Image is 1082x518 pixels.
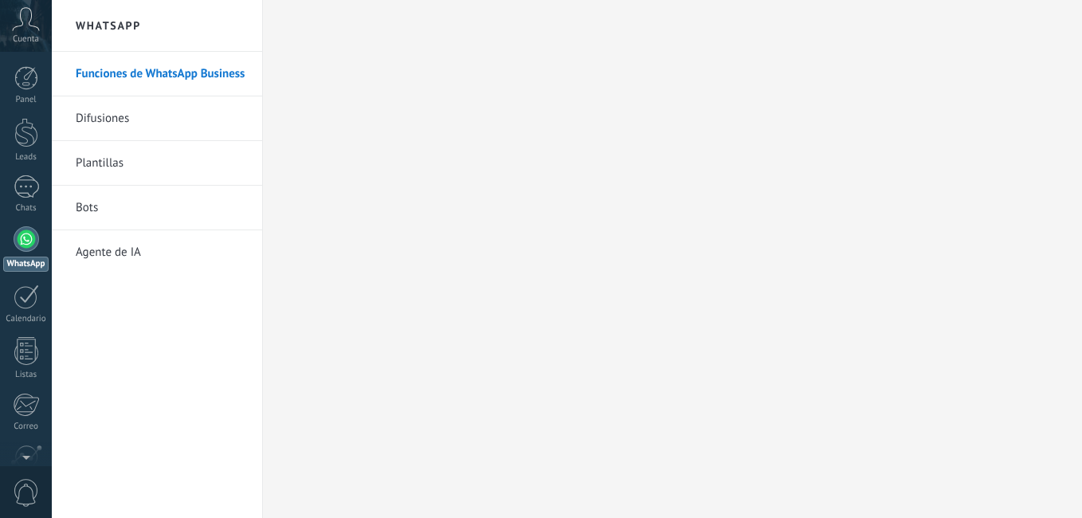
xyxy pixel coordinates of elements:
[3,314,49,324] div: Calendario
[3,422,49,432] div: Correo
[76,141,246,186] a: Plantillas
[52,230,262,274] li: Agente de IA
[52,141,262,186] li: Plantillas
[76,96,246,141] a: Difusiones
[76,230,246,275] a: Agente de IA
[52,96,262,141] li: Difusiones
[3,203,49,214] div: Chats
[3,257,49,272] div: WhatsApp
[3,152,49,163] div: Leads
[52,52,262,96] li: Funciones de WhatsApp Business
[52,186,262,230] li: Bots
[13,34,39,45] span: Cuenta
[3,370,49,380] div: Listas
[3,95,49,105] div: Panel
[76,186,246,230] a: Bots
[76,52,246,96] a: Funciones de WhatsApp Business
